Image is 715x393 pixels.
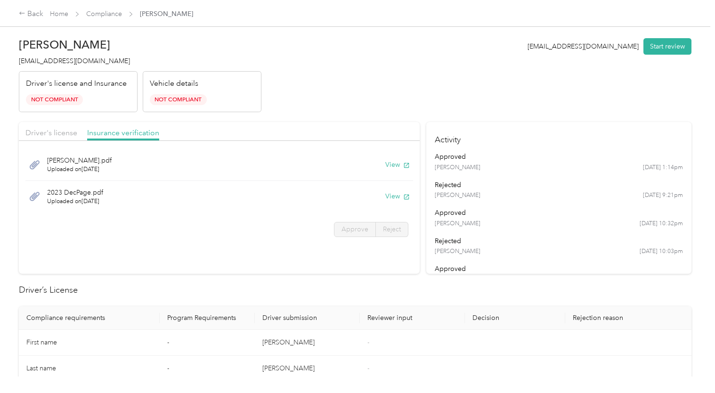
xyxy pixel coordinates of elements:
span: [PERSON_NAME].pdf [47,156,112,165]
th: Reviewer input [360,306,465,330]
time: [DATE] 9:21pm [643,191,683,200]
span: [PERSON_NAME] [435,247,480,256]
th: Compliance requirements [19,306,160,330]
span: - [367,364,369,372]
span: Uploaded on [DATE] [47,165,112,174]
span: [PERSON_NAME] [435,220,480,228]
div: approved [435,264,683,274]
span: Not Compliant [150,94,207,105]
a: Home [50,10,68,18]
th: Driver submission [255,306,360,330]
td: Last name [19,356,160,382]
button: View [385,191,410,201]
th: Decision [465,306,565,330]
span: - [367,338,369,346]
button: Start review [643,38,691,55]
span: First name [26,338,57,346]
th: Program Requirements [160,306,255,330]
span: [PERSON_NAME] [435,164,480,172]
div: approved [435,208,683,218]
span: Last name [26,364,56,372]
time: [DATE] 10:32pm [640,220,683,228]
div: rejected [435,236,683,246]
span: [PERSON_NAME] [435,191,480,200]
th: Rejection reason [565,306,691,330]
div: rejected [435,180,683,190]
span: 2023 DecPage.pdf [47,188,103,197]
p: Vehicle details [150,78,198,90]
h4: Activity [426,122,691,152]
span: Uploaded on [DATE] [47,197,103,206]
span: Reject [383,225,401,233]
span: Driver's license [25,128,77,137]
div: approved [435,152,683,162]
a: Compliance [86,10,122,18]
td: - [160,330,255,356]
td: [PERSON_NAME] [255,356,360,382]
time: [DATE] 1:14pm [643,164,683,172]
td: [PERSON_NAME] [255,330,360,356]
p: Driver's license and Insurance [26,78,127,90]
span: [PERSON_NAME] [140,9,193,19]
div: Back [19,8,43,20]
h2: Driver’s License [19,284,691,296]
span: Not Compliant [26,94,83,105]
td: - [160,356,255,382]
h2: [PERSON_NAME] [19,38,261,51]
td: First name [19,330,160,356]
span: Approve [341,225,368,233]
span: Insurance verification [87,128,159,137]
iframe: Everlance-gr Chat Button Frame [662,340,715,393]
span: [EMAIL_ADDRESS][DOMAIN_NAME] [19,57,130,65]
button: View [385,160,410,170]
div: [EMAIL_ADDRESS][DOMAIN_NAME] [528,41,639,51]
time: [DATE] 10:03pm [640,247,683,256]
